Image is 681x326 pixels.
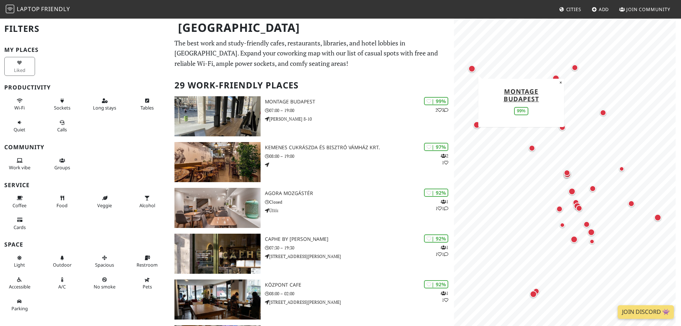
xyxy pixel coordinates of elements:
a: Központ Cafe | 92% 11 Központ Cafe 08:00 – 02:00 [STREET_ADDRESS][PERSON_NAME] [170,279,454,320]
div: Map marker [586,181,600,196]
button: Pets [132,274,163,293]
p: The best work and study-friendly cafes, restaurants, libraries, and hotel lobbies in [GEOGRAPHIC_... [174,38,450,69]
h3: AGORA Mozgástér [265,190,454,196]
p: [PERSON_NAME] 8-10 [265,116,454,122]
span: Add [599,6,609,13]
span: Pet friendly [143,283,152,290]
div: Map marker [567,232,581,247]
div: 99% [514,107,528,115]
span: Join Community [626,6,670,13]
div: Map marker [555,120,569,135]
div: Map marker [624,196,638,211]
p: 2 1 [441,152,448,166]
span: Spacious [95,262,114,268]
div: Map marker [560,167,574,181]
span: Restroom [137,262,158,268]
p: 07:30 – 19:30 [265,244,454,251]
p: 2 3 [435,107,448,113]
span: Smoke free [94,283,115,290]
button: A/C [47,274,78,293]
button: Parking [4,296,35,315]
img: Caphe by Hai Nam [174,234,261,274]
div: | 92% [424,234,448,243]
button: Accessible [4,274,35,293]
div: Map marker [465,62,479,76]
button: Long stays [89,95,120,114]
div: | 99% [424,97,448,105]
span: Power sockets [54,104,70,111]
div: Map marker [565,184,579,199]
div: | 97% [424,143,448,151]
a: Kemenes Cukrászda és Bisztró Vámház krt. | 97% 21 Kemenes Cukrászda és Bisztró Vámház krt. 08:00 ... [170,142,454,182]
div: Map marker [525,141,539,155]
img: Kemenes Cukrászda és Bisztró Vámház krt. [174,142,261,182]
p: Closed [265,199,454,205]
img: AGORA Mozgástér [174,188,261,228]
span: Long stays [93,104,116,111]
h3: Caphe by [PERSON_NAME] [265,236,454,242]
span: Outdoor area [53,262,71,268]
div: Map marker [529,284,543,298]
div: Map marker [596,106,610,120]
button: Spacious [89,252,120,271]
button: Quiet [4,117,35,136]
button: Calls [47,117,78,136]
h3: Productivity [4,84,166,91]
a: Join Community [616,3,673,16]
button: Close popup [557,79,564,87]
div: Map marker [572,201,586,215]
span: Food [56,202,68,209]
h2: Filters [4,18,166,40]
button: Cards [4,214,35,233]
span: Friendly [41,5,70,13]
a: LaptopFriendly LaptopFriendly [6,3,70,16]
div: Map marker [549,71,563,86]
div: Map marker [555,218,569,232]
h3: Központ Cafe [265,282,454,288]
div: Map marker [571,200,585,214]
span: Air conditioned [58,283,66,290]
div: Map marker [526,287,541,301]
div: Map marker [552,202,567,216]
button: No smoke [89,274,120,293]
img: LaptopFriendly [6,5,14,13]
a: AGORA Mozgástér | 92% 111 AGORA Mozgástér Closed Üllői [170,188,454,228]
button: Tables [132,95,163,114]
a: Montage Budapest | 99% 23 Montage Budapest 07:00 – 19:00 [PERSON_NAME] 8-10 [170,96,454,136]
button: Restroom [132,252,163,271]
span: Video/audio calls [57,126,67,133]
h1: [GEOGRAPHIC_DATA] [172,18,453,38]
h2: 29 Work-Friendly Places [174,74,450,96]
button: Coffee [4,192,35,211]
span: Alcohol [139,202,155,209]
div: Map marker [559,169,573,183]
p: [STREET_ADDRESS][PERSON_NAME] [265,299,454,306]
button: Groups [47,155,78,174]
p: 1 1 [441,290,448,303]
p: Üllői [265,207,454,214]
a: Montage Budapest [504,87,539,103]
p: 1 1 1 [435,198,448,212]
a: Cities [556,3,584,16]
h3: Service [4,182,166,189]
span: Parking [11,305,28,312]
div: Map marker [570,199,584,213]
span: Work-friendly tables [140,104,154,111]
span: Natural light [14,262,25,268]
span: Credit cards [14,224,26,230]
div: Map marker [560,166,574,180]
h3: Space [4,241,166,248]
img: Központ Cafe [174,279,261,320]
span: Quiet [14,126,25,133]
button: Light [4,252,35,271]
p: 1 1 1 [435,244,448,258]
span: Stable Wi-Fi [14,104,25,111]
span: People working [9,164,30,171]
div: Map marker [470,118,484,132]
h3: Kemenes Cukrászda és Bisztró Vámház krt. [265,145,454,151]
h3: Montage Budapest [265,99,454,105]
div: Map marker [568,60,582,75]
button: Work vibe [4,155,35,174]
button: Sockets [47,95,78,114]
a: Caphe by Hai Nam | 92% 111 Caphe by [PERSON_NAME] 07:30 – 19:30 [STREET_ADDRESS][PERSON_NAME] [170,234,454,274]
